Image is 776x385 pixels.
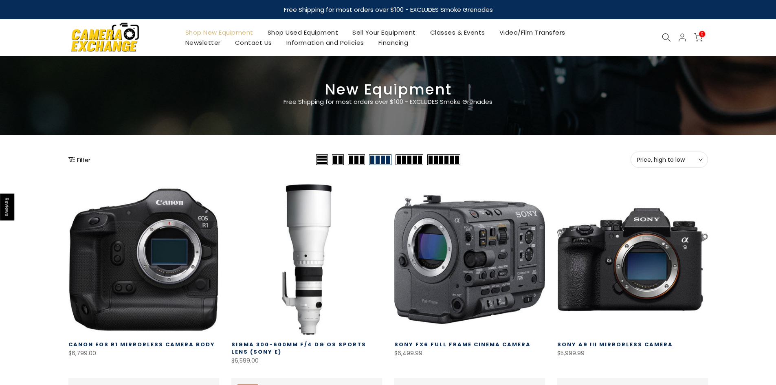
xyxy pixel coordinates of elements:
[423,27,492,37] a: Classes & Events
[631,152,708,168] button: Price, high to low
[178,37,228,48] a: Newsletter
[699,31,705,37] span: 0
[231,341,366,356] a: Sigma 300-600mm f/4 DG OS Sports Lens (Sony E)
[394,341,531,348] a: Sony FX6 Full Frame Cinema Camera
[694,33,703,42] a: 0
[68,156,90,164] button: Show filters
[345,27,423,37] a: Sell Your Equipment
[557,348,708,359] div: $5,999.99
[68,341,215,348] a: Canon EOS R1 Mirrorless Camera Body
[260,27,345,37] a: Shop Used Equipment
[279,37,371,48] a: Information and Policies
[284,5,492,14] strong: Free Shipping for most orders over $100 - EXCLUDES Smoke Grenades
[557,341,673,348] a: Sony a9 III Mirrorless Camera
[178,27,260,37] a: Shop New Equipment
[637,156,701,163] span: Price, high to low
[228,37,279,48] a: Contact Us
[68,84,708,95] h3: New Equipment
[394,348,545,359] div: $6,499.99
[371,37,415,48] a: Financing
[68,348,219,359] div: $6,799.00
[235,97,541,107] p: Free Shipping for most orders over $100 - EXCLUDES Smoke Grenades
[231,356,382,366] div: $6,599.00
[492,27,572,37] a: Video/Film Transfers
